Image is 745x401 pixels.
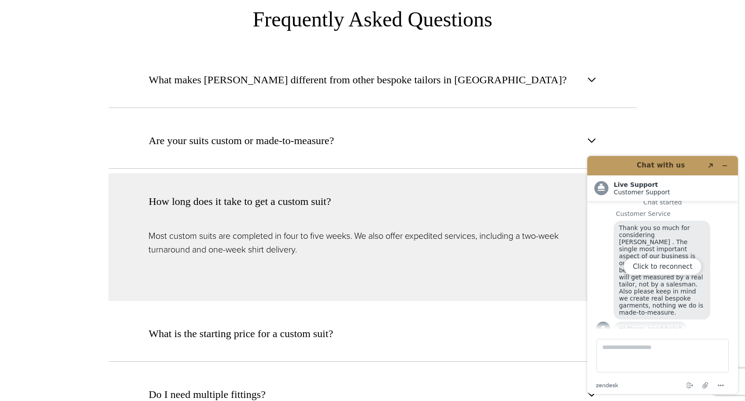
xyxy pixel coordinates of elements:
[19,6,37,14] span: Chat
[139,7,606,32] h3: Frequently Asked Questions
[149,133,334,149] span: Are your suits custom or made-to-measure?
[149,193,331,209] span: How long does it take to get a custom suit?
[148,229,597,256] p: Most custom suits are completed in four to five weeks. We also offer expedited services, includin...
[108,305,637,362] button: What is the starting price for a custom suit?
[108,52,637,108] button: What makes [PERSON_NAME] different from other bespoke tailors in [GEOGRAPHIC_DATA]?
[149,326,334,342] span: What is the starting price for a custom suit?
[108,112,637,169] button: Are your suits custom or made-to-measure?
[108,229,637,301] div: How long does it take to get a custom suit?
[580,149,745,401] iframe: Find more information here
[108,173,637,229] button: How long does it take to get a custom suit?
[149,72,567,88] span: What makes [PERSON_NAME] different from other bespoke tailors in [GEOGRAPHIC_DATA]?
